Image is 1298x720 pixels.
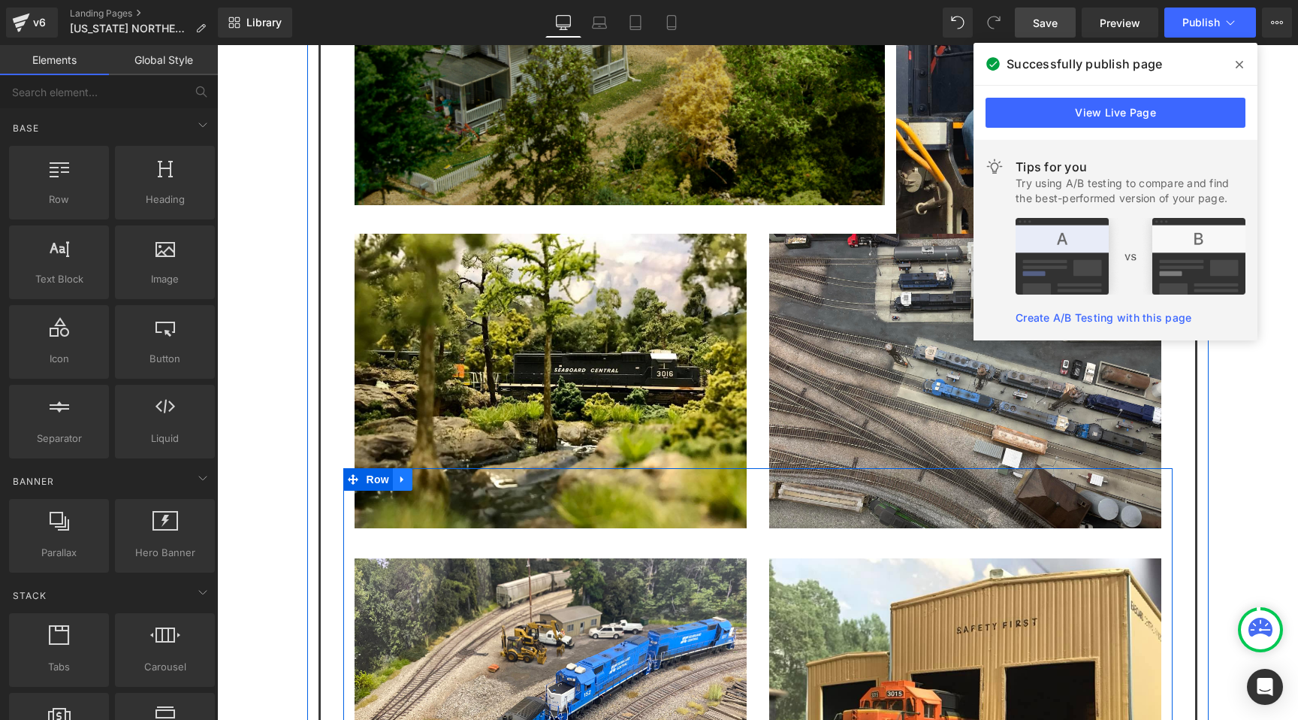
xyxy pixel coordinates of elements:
[14,192,104,207] span: Row
[14,351,104,367] span: Icon
[119,192,210,207] span: Heading
[1016,311,1191,324] a: Create A/B Testing with this page
[11,474,56,489] span: Banner
[70,8,218,20] a: Landing Pages
[119,351,210,367] span: Button
[218,8,292,38] a: New Library
[617,8,654,38] a: Tablet
[14,545,104,561] span: Parallax
[6,8,58,38] a: v6
[14,431,104,446] span: Separator
[1100,15,1140,31] span: Preview
[119,545,210,561] span: Hero Banner
[246,16,282,29] span: Library
[1016,158,1245,176] div: Tips for you
[654,8,690,38] a: Mobile
[119,659,210,675] span: Carousel
[11,121,41,135] span: Base
[943,8,973,38] button: Undo
[176,423,195,446] a: Expand / Collapse
[581,8,617,38] a: Laptop
[1033,15,1058,31] span: Save
[70,23,189,35] span: [US_STATE] NORTHERN
[1016,218,1245,295] img: tip.png
[119,431,210,446] span: Liquid
[1007,55,1162,73] span: Successfully publish page
[1082,8,1158,38] a: Preview
[1164,8,1256,38] button: Publish
[14,659,104,675] span: Tabs
[1247,669,1283,705] div: Open Intercom Messenger
[1016,176,1245,206] div: Try using A/B testing to compare and find the best-performed version of your page.
[30,13,49,32] div: v6
[14,271,104,287] span: Text Block
[1262,8,1292,38] button: More
[986,98,1245,128] a: View Live Page
[146,423,176,446] span: Row
[11,588,48,603] span: Stack
[979,8,1009,38] button: Redo
[986,158,1004,176] img: light.svg
[1182,17,1220,29] span: Publish
[109,45,218,75] a: Global Style
[545,8,581,38] a: Desktop
[119,271,210,287] span: Image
